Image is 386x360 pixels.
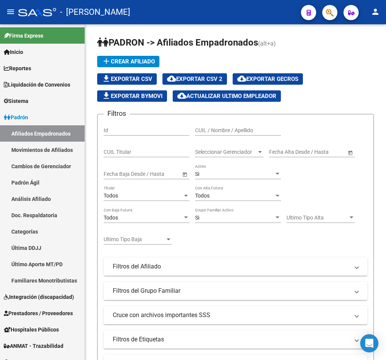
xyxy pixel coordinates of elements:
[104,282,367,300] mat-expansion-panel-header: Filtros del Grupo Familiar
[237,74,246,83] mat-icon: cloud_download
[102,58,155,65] span: Crear Afiliado
[97,73,157,85] button: Exportar CSV
[233,73,303,85] button: Exportar GECROS
[102,57,111,66] mat-icon: add
[104,215,118,221] span: Todos
[177,93,276,99] span: Actualizar ultimo Empleador
[269,149,297,155] input: Fecha inicio
[4,48,23,56] span: Inicio
[181,170,189,178] button: Open calendar
[104,257,367,276] mat-expansion-panel-header: Filtros del Afiliado
[113,335,349,344] mat-panel-title: Filtros de Etiquetas
[4,97,28,105] span: Sistema
[360,334,378,352] div: Open Intercom Messenger
[97,56,159,67] button: Crear Afiliado
[104,236,165,243] span: Ultimo Tipo Baja
[4,81,70,89] span: Liquidación de Convenios
[60,4,130,21] span: - [PERSON_NAME]
[177,91,186,100] mat-icon: cloud_download
[303,149,340,155] input: Fecha fin
[167,74,176,83] mat-icon: cloud_download
[195,193,210,199] span: Todos
[104,193,118,199] span: Todos
[4,113,28,122] span: Padrón
[113,287,349,295] mat-panel-title: Filtros del Grupo Familiar
[258,40,276,47] span: (alt+a)
[4,32,43,40] span: Firma Express
[102,93,162,99] span: Exportar Bymovi
[104,306,367,324] mat-expansion-panel-header: Cruce con archivos importantes SSS
[287,215,348,221] span: Ultimo Tipo Alta
[4,342,63,350] span: ANMAT - Trazabilidad
[138,171,175,177] input: Fecha fin
[4,293,74,301] span: Integración (discapacidad)
[237,76,298,82] span: Exportar GECROS
[102,74,111,83] mat-icon: file_download
[104,108,130,119] h3: Filtros
[113,311,349,319] mat-panel-title: Cruce con archivos importantes SSS
[102,91,111,100] mat-icon: file_download
[173,90,281,102] button: Actualizar ultimo Empleador
[4,64,31,73] span: Reportes
[102,76,152,82] span: Exportar CSV
[97,37,258,48] span: PADRON -> Afiliados Empadronados
[195,215,199,221] span: Si
[162,73,227,85] button: Exportar CSV 2
[195,171,199,177] span: Si
[195,149,257,155] span: Seleccionar Gerenciador
[371,7,380,16] mat-icon: person
[104,171,131,177] input: Fecha inicio
[104,330,367,349] mat-expansion-panel-header: Filtros de Etiquetas
[4,325,59,334] span: Hospitales Públicos
[4,309,73,317] span: Prestadores / Proveedores
[97,90,167,102] button: Exportar Bymovi
[6,7,15,16] mat-icon: menu
[346,148,354,156] button: Open calendar
[113,262,349,271] mat-panel-title: Filtros del Afiliado
[167,76,222,82] span: Exportar CSV 2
